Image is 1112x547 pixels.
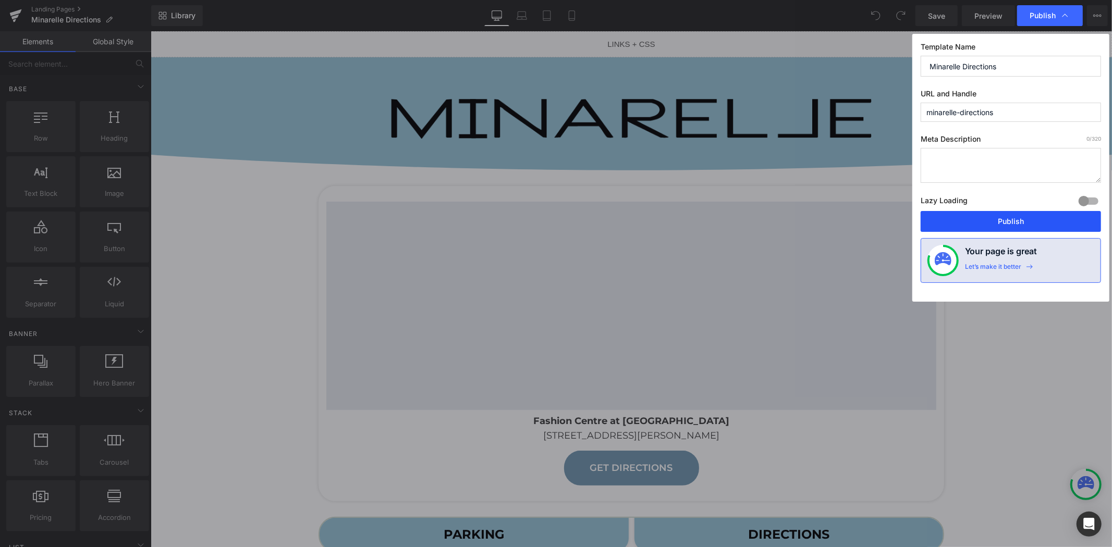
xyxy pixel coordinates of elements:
strong: DIRECTIONS [597,495,679,511]
a: Get Directions [413,419,548,454]
span: Publish [1030,11,1056,20]
span: Get Directions [439,430,522,444]
label: Meta Description [921,134,1101,148]
h4: Your page is great [965,245,1037,263]
label: Lazy Loading [921,194,968,211]
label: Template Name [921,42,1101,56]
span: 0 [1086,135,1090,142]
button: Publish [921,211,1101,232]
span: [STREET_ADDRESS][PERSON_NAME] [393,399,569,410]
img: onboarding-status.svg [935,252,951,269]
div: Open Intercom Messenger [1077,512,1102,537]
span: /320 [1086,135,1101,142]
label: URL and Handle [921,89,1101,103]
b: Fashion Centre at [GEOGRAPHIC_DATA] [383,384,579,395]
div: Let’s make it better [965,263,1021,276]
strong: PARKING [293,495,354,511]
